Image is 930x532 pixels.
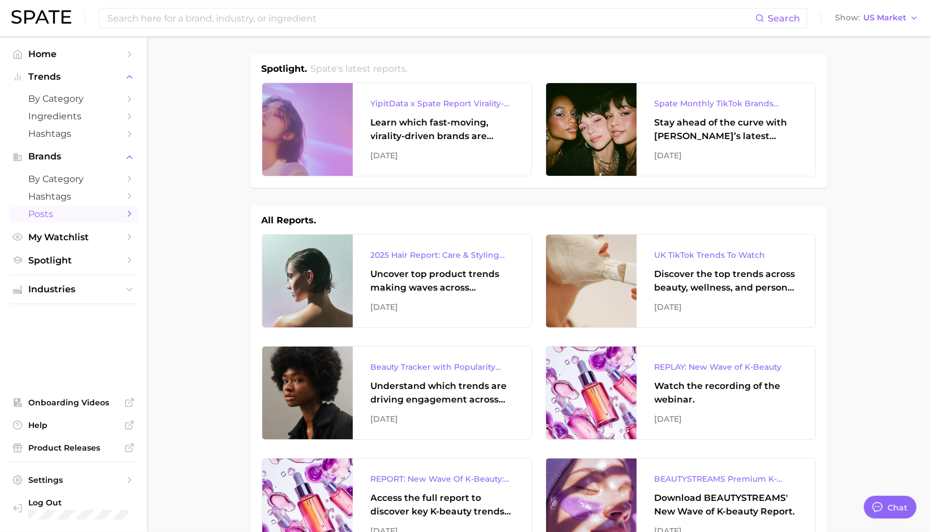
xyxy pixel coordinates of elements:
[9,68,138,85] button: Trends
[28,420,119,430] span: Help
[28,49,119,59] span: Home
[262,234,532,328] a: 2025 Hair Report: Care & Styling ProductsUncover top product trends making waves across platforms...
[655,412,797,426] div: [DATE]
[371,267,513,295] div: Uncover top product trends making waves across platforms — along with key insights into benefits,...
[655,248,797,262] div: UK TikTok Trends To Watch
[371,300,513,314] div: [DATE]
[9,90,138,107] a: by Category
[546,83,816,176] a: Spate Monthly TikTok Brands TrackerStay ahead of the curve with [PERSON_NAME]’s latest monthly tr...
[371,248,513,262] div: 2025 Hair Report: Care & Styling Products
[9,281,138,298] button: Industries
[28,72,119,82] span: Trends
[655,116,797,143] div: Stay ahead of the curve with [PERSON_NAME]’s latest monthly tracker, spotlighting the fastest-gro...
[655,267,797,295] div: Discover the top trends across beauty, wellness, and personal care on TikTok [GEOGRAPHIC_DATA].
[655,472,797,486] div: BEAUTYSTREAMS Premium K-beauty Trends Report
[28,498,145,508] span: Log Out
[9,170,138,188] a: by Category
[768,13,800,24] span: Search
[655,360,797,374] div: REPLAY: New Wave of K-Beauty
[371,116,513,143] div: Learn which fast-moving, virality-driven brands are leading the pack, the risks of viral growth, ...
[262,62,308,76] h1: Spotlight.
[28,152,119,162] span: Brands
[546,346,816,440] a: REPLAY: New Wave of K-BeautyWatch the recording of the webinar.[DATE]
[9,472,138,488] a: Settings
[28,128,119,139] span: Hashtags
[28,191,119,202] span: Hashtags
[371,412,513,426] div: [DATE]
[28,255,119,266] span: Spotlight
[262,346,532,440] a: Beauty Tracker with Popularity IndexUnderstand which trends are driving engagement across platfor...
[262,83,532,176] a: YipitData x Spate Report Virality-Driven Brands Are Taking a Slice of the Beauty PieLearn which f...
[9,188,138,205] a: Hashtags
[9,394,138,411] a: Onboarding Videos
[9,148,138,165] button: Brands
[371,472,513,486] div: REPORT: New Wave Of K-Beauty: [GEOGRAPHIC_DATA]’s Trending Innovations In Skincare & Color Cosmetics
[655,491,797,518] div: Download BEAUTYSTREAMS' New Wave of K-beauty Report.
[28,475,119,485] span: Settings
[9,45,138,63] a: Home
[655,97,797,110] div: Spate Monthly TikTok Brands Tracker
[28,111,119,122] span: Ingredients
[863,15,906,21] span: US Market
[28,232,119,243] span: My Watchlist
[106,8,755,28] input: Search here for a brand, industry, or ingredient
[546,234,816,328] a: UK TikTok Trends To WatchDiscover the top trends across beauty, wellness, and personal care on Ti...
[28,174,119,184] span: by Category
[28,209,119,219] span: Posts
[28,93,119,104] span: by Category
[28,443,119,453] span: Product Releases
[835,15,860,21] span: Show
[9,252,138,269] a: Spotlight
[655,379,797,406] div: Watch the recording of the webinar.
[262,214,317,227] h1: All Reports.
[28,397,119,408] span: Onboarding Videos
[310,62,408,76] h2: Spate's latest reports.
[9,494,138,523] a: Log out. Currently logged in with e-mail srosen@interparfumsinc.com.
[9,107,138,125] a: Ingredients
[28,284,119,295] span: Industries
[371,360,513,374] div: Beauty Tracker with Popularity Index
[832,11,922,25] button: ShowUS Market
[9,125,138,142] a: Hashtags
[9,228,138,246] a: My Watchlist
[9,417,138,434] a: Help
[11,10,71,24] img: SPATE
[371,491,513,518] div: Access the full report to discover key K-beauty trends influencing [DATE] beauty market
[371,97,513,110] div: YipitData x Spate Report Virality-Driven Brands Are Taking a Slice of the Beauty Pie
[9,439,138,456] a: Product Releases
[371,379,513,406] div: Understand which trends are driving engagement across platforms in the skin, hair, makeup, and fr...
[9,205,138,223] a: Posts
[655,300,797,314] div: [DATE]
[655,149,797,162] div: [DATE]
[371,149,513,162] div: [DATE]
